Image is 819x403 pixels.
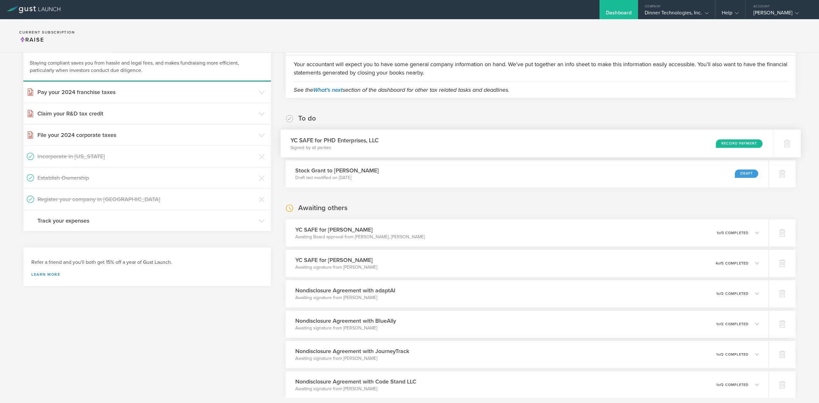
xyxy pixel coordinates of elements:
span: Raise [19,36,44,43]
em: of [718,322,721,326]
p: Signed by all parties [290,144,378,151]
h3: Claim your R&D tax credit [37,109,256,118]
p: 1 3 completed [717,231,749,235]
h3: Pay your 2024 franchise taxes [37,88,256,96]
h3: Register your company in [GEOGRAPHIC_DATA] [37,195,256,203]
em: of [718,383,721,387]
div: Dinner Technologies, Inc. [645,10,709,19]
div: Draft [735,170,758,178]
h3: Refer a friend and you'll both get 15% off a year of Gust Launch. [31,259,263,266]
p: Awaiting signature from [PERSON_NAME] [295,295,395,301]
em: of [718,231,722,235]
p: 4 5 completed [716,262,749,265]
div: Help [722,10,739,19]
p: 1 2 completed [716,353,749,356]
p: Awaiting signature from [PERSON_NAME] [295,264,377,271]
em: of [718,352,721,357]
p: Your accountant will expect you to have some general company information on hand. We've put toget... [294,60,788,77]
h3: Track your expenses [37,217,256,225]
h2: Awaiting others [298,203,347,213]
div: Record Payment [716,139,763,148]
a: Learn more [31,273,263,276]
div: [PERSON_NAME] [753,10,808,19]
h3: YC SAFE for PHD Enterprises, LLC [290,136,378,145]
div: Dashboard [606,10,632,19]
h2: To do [298,114,316,123]
p: 1 2 completed [716,383,749,387]
h3: Incorporate in [US_STATE] [37,152,256,161]
p: 1 2 completed [716,292,749,296]
h3: File your 2024 corporate taxes [37,131,256,139]
h3: Establish Ownership [37,174,256,182]
div: YC SAFE for PHD Enterprises, LLCSigned by all partiesRecord Payment [281,130,773,157]
p: Awaiting signature from [PERSON_NAME] [295,386,416,392]
div: Stock Grant to [PERSON_NAME]Draft last modified on [DATE]Draft [286,160,768,187]
h3: Nondisclosure Agreement with JourneyTrack [295,347,409,355]
em: of [718,292,721,296]
p: 1 2 completed [716,322,749,326]
h3: YC SAFE for [PERSON_NAME] [295,225,425,234]
h3: Nondisclosure Agreement with Code Stand LLC [295,377,416,386]
h3: Stock Grant to [PERSON_NAME] [295,166,379,175]
p: Awaiting Board approval from [PERSON_NAME], [PERSON_NAME] [295,234,425,240]
h3: Nondisclosure Agreement with adaptAI [295,286,395,295]
p: Draft last modified on [DATE] [295,175,379,181]
h3: YC SAFE for [PERSON_NAME] [295,256,377,264]
em: See the section of the dashboard for other tax related tasks and deadlines. [294,86,509,93]
p: Awaiting signature from [PERSON_NAME] [295,355,409,362]
a: What's next [313,86,343,93]
div: Staying compliant saves you from hassle and legal fees, and makes fundraising more efficient, par... [23,53,271,82]
h3: Nondisclosure Agreement with BlueAlly [295,317,396,325]
h2: Current Subscription [19,30,75,34]
em: of [718,261,721,265]
p: Awaiting signature from [PERSON_NAME] [295,325,396,331]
